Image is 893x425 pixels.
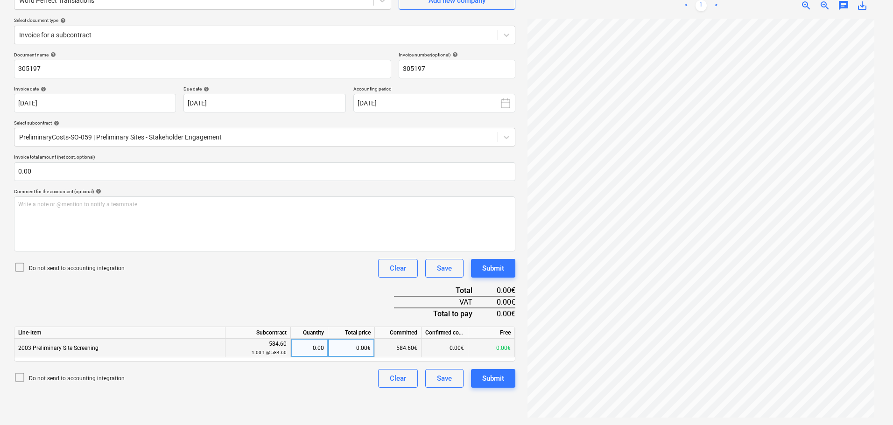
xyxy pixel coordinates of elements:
div: Due date [183,86,345,92]
div: Subcontract [225,327,291,339]
div: 0.00€ [422,339,468,357]
div: Invoice date [14,86,176,92]
small: 1.00 1 @ 584.60 [252,350,287,355]
div: Line-item [14,327,225,339]
p: Do not send to accounting integration [29,375,125,383]
div: 584.60€ [375,339,422,357]
button: Save [425,259,464,278]
div: Committed [375,327,422,339]
div: 0.00€ [487,285,515,296]
p: Do not send to accounting integration [29,265,125,272]
div: Comment for the accountant (optional) [14,188,515,195]
span: help [49,52,56,57]
button: Submit [471,369,515,388]
div: Select document type [14,17,515,23]
button: Submit [471,259,515,278]
span: help [52,120,59,126]
p: Accounting period [353,86,515,94]
div: Clear [390,372,406,384]
input: Due date not specified [183,94,345,112]
iframe: Chat Widget [846,380,893,425]
div: Invoice number (optional) [399,52,515,58]
button: [DATE] [353,94,515,112]
span: help [58,18,66,23]
div: 0.00€ [328,339,375,357]
div: Clear [390,262,406,274]
div: Quantity [291,327,328,339]
button: Clear [378,259,418,278]
div: Free [468,327,515,339]
input: Invoice total amount (net cost, optional) [14,162,515,181]
div: Save [437,262,452,274]
span: help [39,86,46,92]
input: Invoice number [399,60,515,78]
input: Document name [14,60,391,78]
input: Invoice date not specified [14,94,176,112]
div: 0.00 [295,339,324,357]
div: Submit [482,262,504,274]
span: help [94,188,101,194]
button: Save [425,369,464,388]
span: help [202,86,209,92]
div: Total price [328,327,375,339]
div: Select subcontract [14,120,515,126]
div: Document name [14,52,391,58]
span: 2003 Preliminary Site Screening [18,345,98,351]
div: 0.00€ [487,308,515,319]
div: Submit [482,372,504,384]
div: 584.60 [229,340,287,357]
p: Invoice total amount (net cost, optional) [14,154,515,162]
div: Total [394,285,487,296]
div: VAT [394,296,487,308]
div: Total to pay [394,308,487,319]
div: 0.00€ [487,296,515,308]
div: 0.00€ [468,339,515,357]
div: Save [437,372,452,384]
button: Clear [378,369,418,388]
span: help [450,52,458,57]
div: Confirmed costs [422,327,468,339]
